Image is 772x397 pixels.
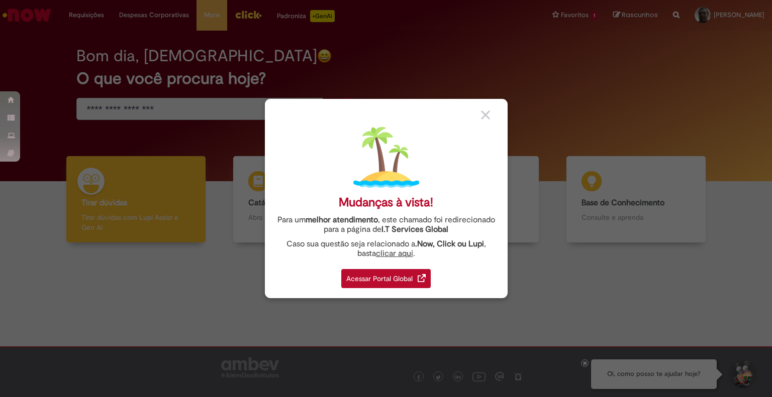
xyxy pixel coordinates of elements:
[415,239,484,249] strong: .Now, Click ou Lupi
[339,195,433,210] div: Mudanças à vista!
[341,269,431,288] div: Acessar Portal Global
[381,219,448,234] a: I.T Services Global
[306,215,378,225] strong: melhor atendimento
[376,243,413,258] a: clicar aqui
[481,110,490,119] img: close_button_grey.png
[272,239,500,258] div: Caso sua questão seja relacionado a , basta .
[418,274,426,282] img: redirect_link.png
[272,215,500,234] div: Para um , este chamado foi redirecionado para a página de
[341,263,431,288] a: Acessar Portal Global
[353,124,419,190] img: island.png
